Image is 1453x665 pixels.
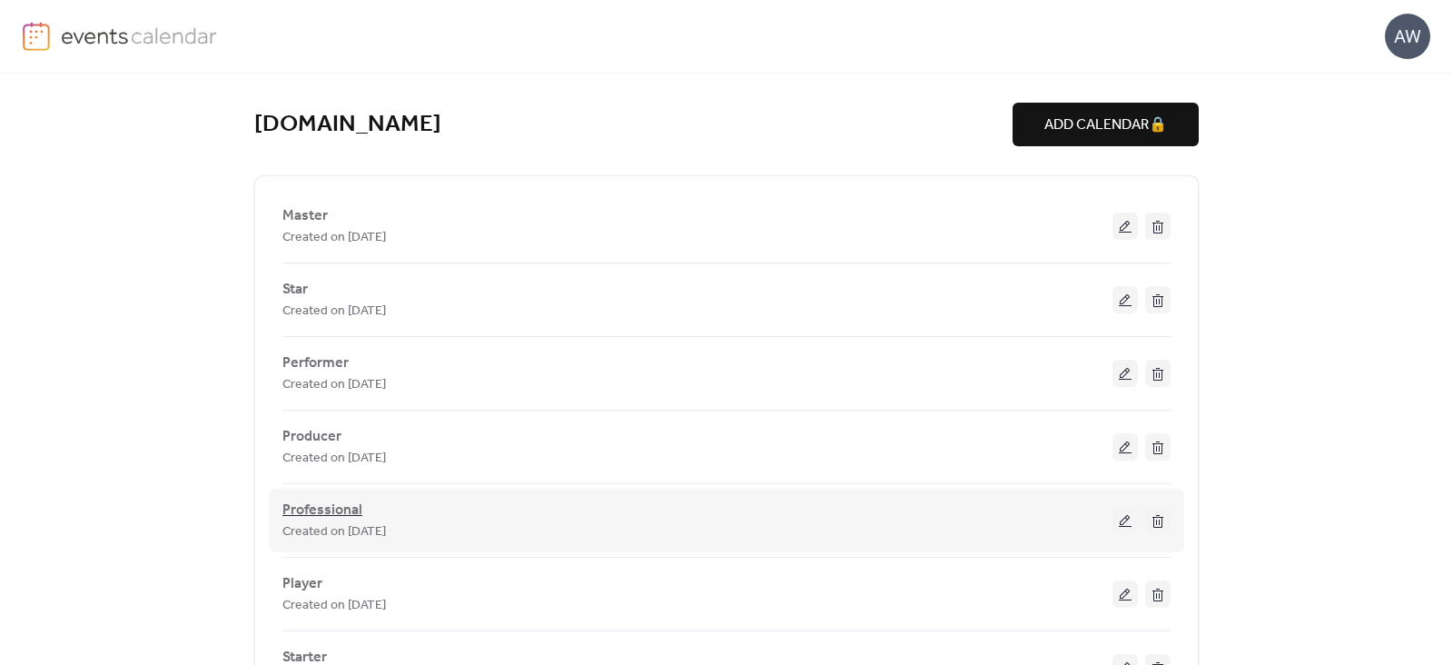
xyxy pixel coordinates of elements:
span: Created on [DATE] [282,448,386,470]
span: Created on [DATE] [282,374,386,396]
a: Star [282,284,308,294]
a: Player [282,579,322,589]
img: logo [23,22,50,51]
a: Professional [282,505,362,516]
a: Producer [282,432,341,442]
span: Player [282,573,322,595]
span: Master [282,205,328,227]
span: Created on [DATE] [282,521,386,543]
span: Created on [DATE] [282,227,386,249]
img: logo-type [61,22,218,49]
a: Performer [282,358,349,368]
span: Professional [282,500,362,521]
span: Star [282,279,308,301]
div: AW [1385,14,1430,59]
a: Starter [282,652,327,662]
span: Created on [DATE] [282,595,386,617]
span: Performer [282,352,349,374]
span: Created on [DATE] [282,301,386,323]
a: [DOMAIN_NAME] [254,110,441,140]
a: Master [282,211,328,221]
span: Producer [282,426,341,448]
